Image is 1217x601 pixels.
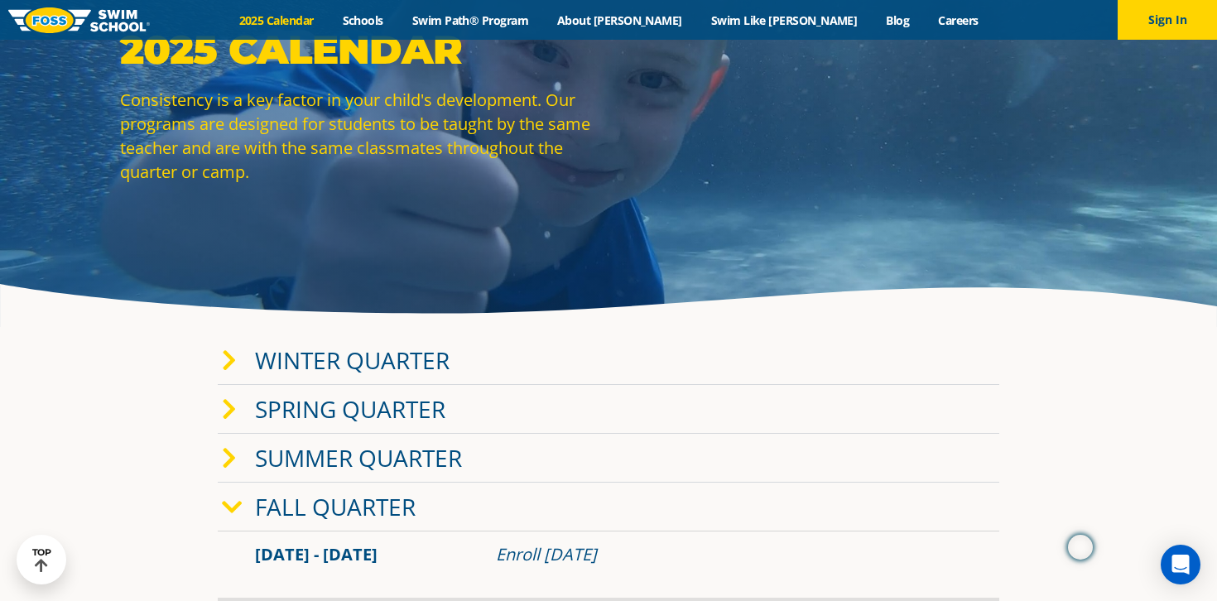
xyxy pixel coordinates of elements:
[255,543,378,565] span: [DATE] - [DATE]
[8,7,150,33] img: FOSS Swim School Logo
[872,12,924,28] a: Blog
[543,12,697,28] a: About [PERSON_NAME]
[1161,545,1200,584] div: Open Intercom Messenger
[120,88,600,184] p: Consistency is a key factor in your child's development. Our programs are designed for students t...
[255,442,462,474] a: Summer Quarter
[496,543,962,566] div: Enroll [DATE]
[696,12,872,28] a: Swim Like [PERSON_NAME]
[328,12,397,28] a: Schools
[32,547,51,573] div: TOP
[924,12,993,28] a: Careers
[224,12,328,28] a: 2025 Calendar
[255,393,445,425] a: Spring Quarter
[397,12,542,28] a: Swim Path® Program
[255,344,450,376] a: Winter Quarter
[255,491,416,522] a: Fall Quarter
[120,26,462,74] strong: 2025 Calendar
